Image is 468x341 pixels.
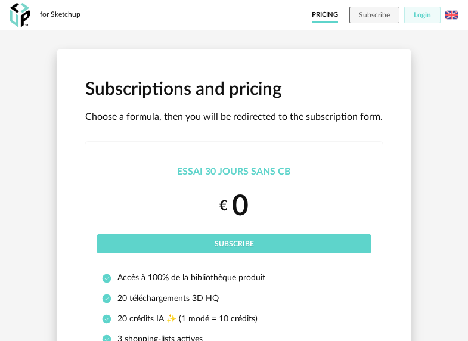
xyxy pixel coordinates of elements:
div: Essai 30 jours sans CB [97,166,371,178]
img: OXP [10,3,30,27]
a: Pricing [312,7,338,23]
span: 0 [232,192,249,221]
span: Subscribe [215,240,254,247]
img: us [445,8,458,21]
li: 20 téléchargements 3D HQ [102,293,366,304]
div: for Sketchup [40,10,80,20]
span: Subscribe [359,11,390,18]
button: Login [404,7,441,23]
p: Choose a formula, then you will be redirected to the subscription form. [85,111,383,123]
span: Login [414,11,431,18]
button: Subscribe [97,234,371,253]
li: Accès à 100% de la bibliothèque produit [102,272,366,283]
small: € [219,197,228,216]
button: Subscribe [349,7,399,23]
h1: Subscriptions and pricing [85,78,383,101]
li: 20 crédits IA ✨ (1 modé = 10 crédits) [102,314,366,324]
